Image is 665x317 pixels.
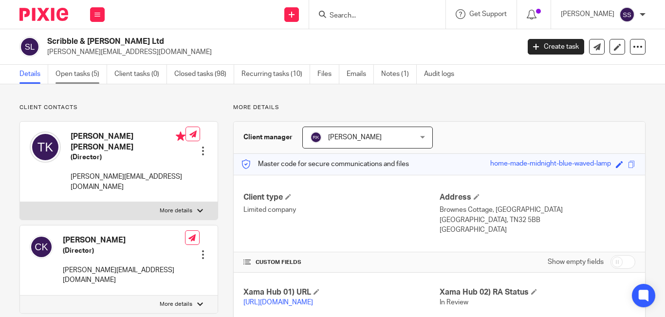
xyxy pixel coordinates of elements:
[71,172,185,192] p: [PERSON_NAME][EMAIL_ADDRESS][DOMAIN_NAME]
[19,8,68,21] img: Pixie
[241,65,310,84] a: Recurring tasks (10)
[243,205,439,215] p: Limited company
[30,131,61,163] img: svg%3E
[160,300,192,308] p: More details
[47,47,513,57] p: [PERSON_NAME][EMAIL_ADDRESS][DOMAIN_NAME]
[328,134,382,141] span: [PERSON_NAME]
[63,265,185,285] p: [PERSON_NAME][EMAIL_ADDRESS][DOMAIN_NAME]
[619,7,635,22] img: svg%3E
[243,299,313,306] a: [URL][DOMAIN_NAME]
[160,207,192,215] p: More details
[440,287,635,298] h4: Xama Hub 02) RA Status
[440,192,635,203] h4: Address
[241,159,409,169] p: Master code for secure communications and files
[71,152,185,162] h5: (Director)
[114,65,167,84] a: Client tasks (0)
[47,37,420,47] h2: Scribble & [PERSON_NAME] Ltd
[243,259,439,266] h4: CUSTOM FIELDS
[243,287,439,298] h4: Xama Hub 01) URL
[310,131,322,143] img: svg%3E
[176,131,185,141] i: Primary
[424,65,462,84] a: Audit logs
[174,65,234,84] a: Closed tasks (98)
[561,9,614,19] p: [PERSON_NAME]
[30,235,53,259] img: svg%3E
[548,257,604,267] label: Show empty fields
[381,65,417,84] a: Notes (1)
[440,299,468,306] span: In Review
[63,235,185,245] h4: [PERSON_NAME]
[19,65,48,84] a: Details
[440,225,635,235] p: [GEOGRAPHIC_DATA]
[528,39,584,55] a: Create task
[243,192,439,203] h4: Client type
[63,246,185,256] h5: (Director)
[243,132,293,142] h3: Client manager
[55,65,107,84] a: Open tasks (5)
[317,65,339,84] a: Files
[469,11,507,18] span: Get Support
[440,215,635,225] p: [GEOGRAPHIC_DATA], TN32 5BB
[490,159,611,170] div: home-made-midnight-blue-waved-lamp
[71,131,185,152] h4: [PERSON_NAME] [PERSON_NAME]
[233,104,646,112] p: More details
[440,205,635,215] p: Brownes Cottage, [GEOGRAPHIC_DATA]
[19,104,218,112] p: Client contacts
[347,65,374,84] a: Emails
[329,12,416,20] input: Search
[19,37,40,57] img: svg%3E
